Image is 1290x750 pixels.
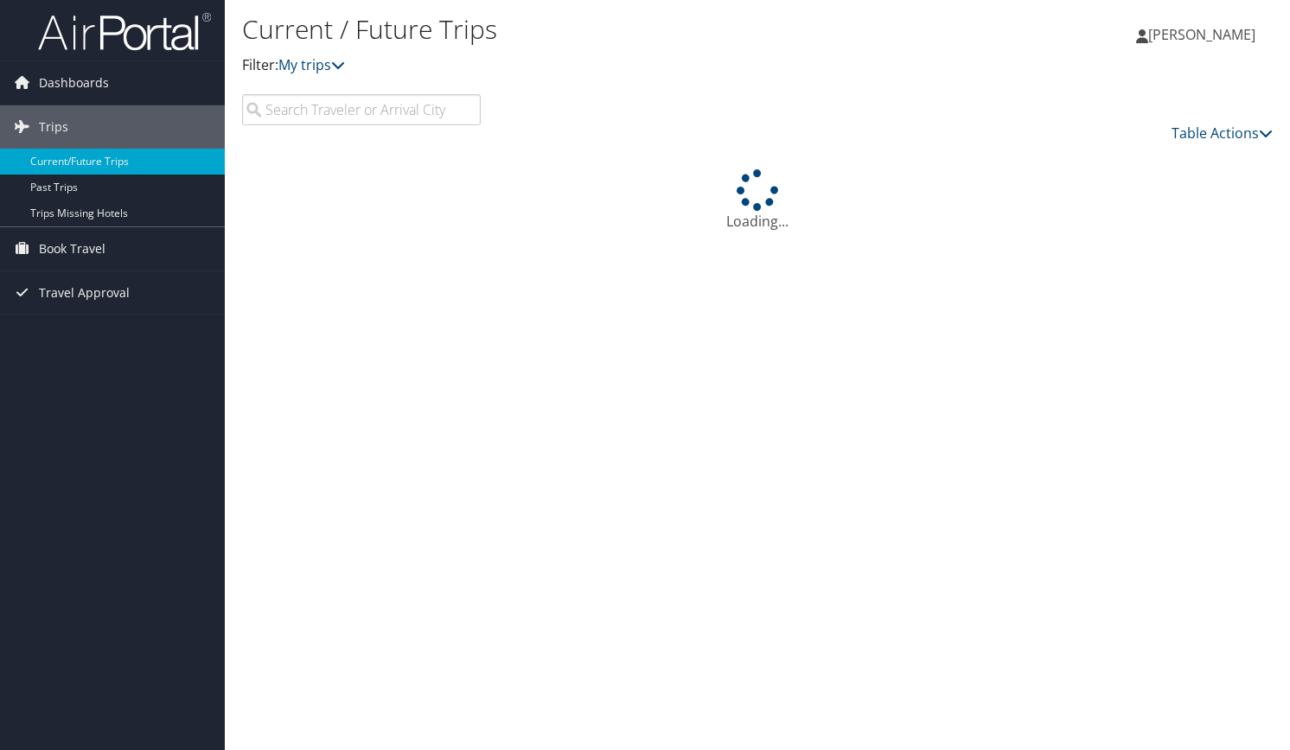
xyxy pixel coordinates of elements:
span: Book Travel [39,227,105,270]
span: [PERSON_NAME] [1148,25,1255,44]
span: Trips [39,105,68,149]
a: [PERSON_NAME] [1136,9,1273,60]
input: Search Traveler or Arrival City [242,94,481,125]
span: Dashboards [39,61,109,105]
p: Filter: [242,54,929,77]
a: Table Actions [1172,124,1273,143]
span: Travel Approval [39,271,130,315]
img: airportal-logo.png [38,11,211,52]
a: My trips [278,55,345,74]
div: Loading... [242,169,1273,232]
h1: Current / Future Trips [242,11,929,48]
